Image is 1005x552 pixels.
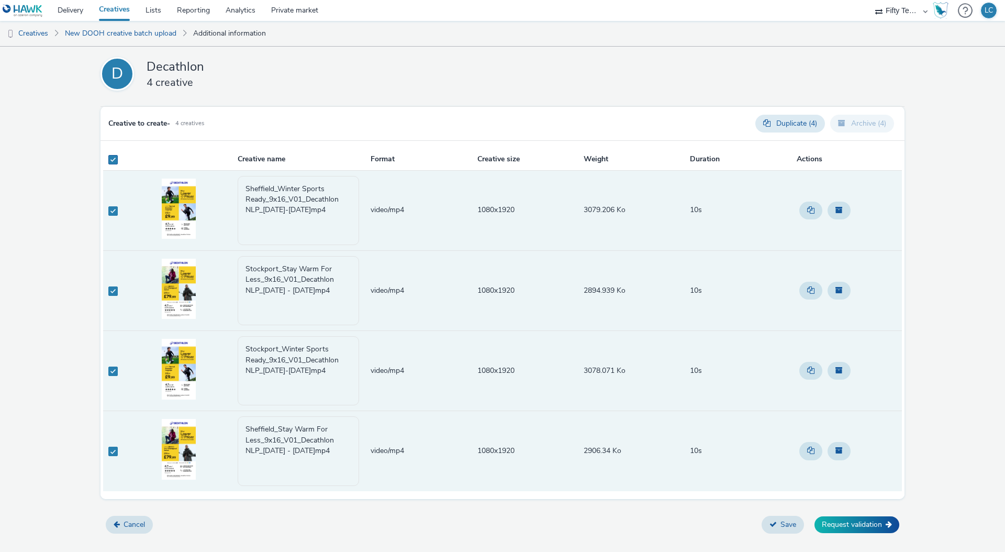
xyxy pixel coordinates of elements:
button: Cancel [106,516,153,534]
span: 1080x1920 [477,366,515,376]
th: Actions [796,149,902,170]
span: 1080x1920 [477,446,515,456]
span: 3079.206 Ko [584,205,626,215]
img: Hawk Academy [933,2,948,19]
th: Duration [689,149,795,170]
div: Duplicate [797,279,825,302]
img: Preview [162,339,196,400]
span: video/mp4 [371,446,404,456]
a: Hawk Academy [933,2,953,19]
button: Request validation [814,516,899,533]
div: Duplicate [797,199,825,222]
textarea: Sheffield_Winter Sports Ready_9x16_V01_Decathlon NLP_[DATE]-[DATE]mp4 [238,176,359,245]
img: undefined Logo [3,4,43,17]
div: LC [985,3,993,18]
small: 4 creatives [175,119,204,128]
span: 1080x1920 [477,205,515,215]
span: video/mp4 [371,285,404,295]
img: Preview [162,179,196,239]
button: Duplicate (4) [755,115,825,133]
span: video/mp4 [371,205,404,215]
span: 10s [690,205,702,215]
div: Duplicate [797,439,825,462]
span: 3078.071 Ko [584,366,626,376]
div: Archive [825,279,853,302]
img: Preview [162,259,196,319]
h2: Decathlon [147,58,618,75]
span: 2906.34 Ko [584,446,621,456]
textarea: Sheffield_Stay Warm For Less_9x16_V01_Decathlon NLP_[DATE] - [DATE]mp4 [238,416,359,485]
img: dooh [5,29,16,39]
th: Weight [583,149,689,170]
a: New DOOH creative batch upload [60,21,182,46]
th: Format [370,149,476,170]
div: Archive [825,359,853,382]
textarea: Stockport_Stay Warm For Less_9x16_V01_Decathlon NLP_[DATE] - [DATE]mp4 [238,256,359,325]
span: 10s [690,446,702,456]
a: D [100,57,138,91]
a: Additional information [188,21,271,46]
th: Creative name [237,149,370,170]
span: 10s [690,285,702,295]
button: Archive (4) [830,115,894,133]
h5: Creative to create - [108,119,170,129]
div: Archive [825,199,853,222]
span: video/mp4 [371,366,404,376]
th: Creative size [476,149,583,170]
textarea: Stockport_Winter Sports Ready_9x16_V01_Decathlon NLP_[DATE]-[DATE]mp4 [238,336,359,405]
h3: 4 creative [147,75,618,90]
button: Save [762,516,804,534]
div: Duplicate [797,359,825,382]
div: Archive [825,439,853,462]
img: Preview [162,419,196,480]
span: 1080x1920 [477,285,515,295]
span: 2894.939 Ko [584,285,626,295]
div: D [111,59,123,89]
span: 10s [690,366,702,376]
